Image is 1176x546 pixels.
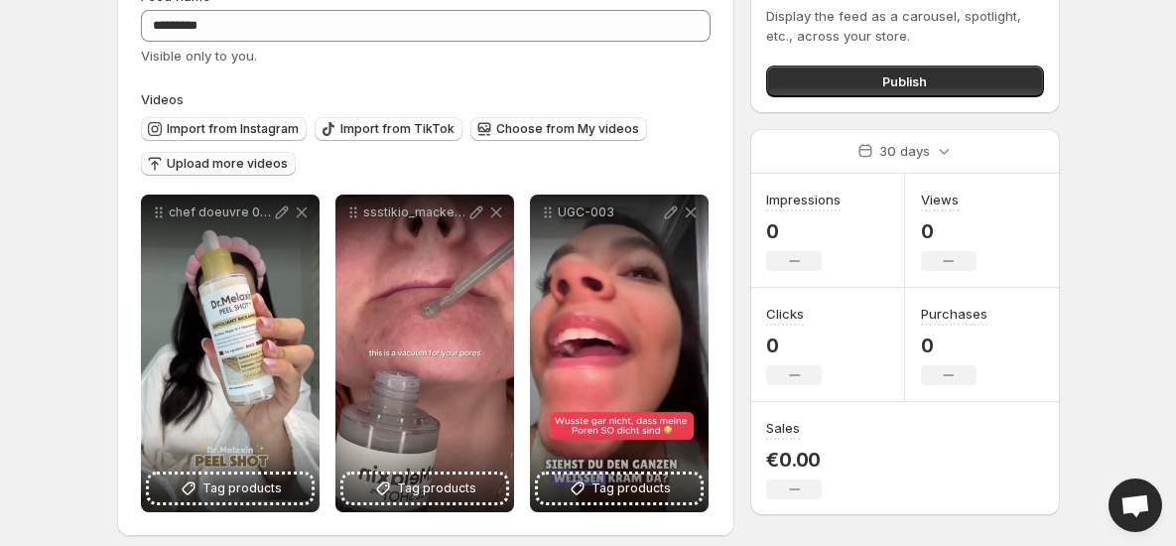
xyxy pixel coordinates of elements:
[558,205,661,220] p: UGC-003
[169,205,272,220] p: chef doeuvre 002 AAA
[141,117,307,141] button: Import from Instagram
[591,478,671,498] span: Tag products
[470,117,647,141] button: Choose from My videos
[879,141,930,161] p: 30 days
[340,121,455,137] span: Import from TikTok
[141,91,184,107] span: Videos
[496,121,639,137] span: Choose from My videos
[202,478,282,498] span: Tag products
[766,190,841,209] h3: Impressions
[363,205,466,220] p: ssstikio_mackenziedaviz2_1757384140385
[766,334,822,357] p: 0
[766,219,841,243] p: 0
[167,156,288,172] span: Upload more videos
[141,195,320,512] div: chef doeuvre 002 AAATag products
[397,478,476,498] span: Tag products
[766,66,1043,97] button: Publish
[882,71,927,91] span: Publish
[315,117,462,141] button: Import from TikTok
[141,48,257,64] span: Visible only to you.
[766,418,800,438] h3: Sales
[335,195,514,512] div: ssstikio_mackenziedaviz2_1757384140385Tag products
[921,190,959,209] h3: Views
[1109,478,1162,532] div: Open chat
[343,475,506,502] button: Tag products
[766,6,1043,46] p: Display the feed as a carousel, spotlight, etc., across your store.
[766,448,822,472] p: €0.00
[921,304,987,324] h3: Purchases
[538,475,701,502] button: Tag products
[530,195,709,512] div: UGC-003Tag products
[766,304,804,324] h3: Clicks
[921,334,987,357] p: 0
[149,475,312,502] button: Tag products
[921,219,977,243] p: 0
[167,121,299,137] span: Import from Instagram
[141,152,296,176] button: Upload more videos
